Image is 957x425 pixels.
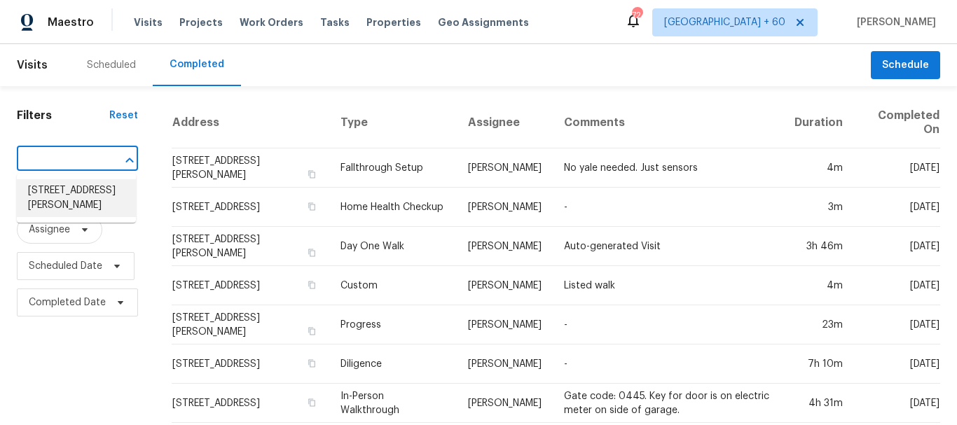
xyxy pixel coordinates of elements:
[172,305,329,344] td: [STREET_ADDRESS][PERSON_NAME]
[320,18,350,27] span: Tasks
[457,227,553,266] td: [PERSON_NAME]
[134,15,163,29] span: Visits
[783,188,854,227] td: 3m
[882,57,929,74] span: Schedule
[120,151,139,170] button: Close
[329,188,456,227] td: Home Health Checkup
[240,15,303,29] span: Work Orders
[783,305,854,344] td: 23m
[457,305,553,344] td: [PERSON_NAME]
[305,325,318,337] button: Copy Address
[329,266,456,305] td: Custom
[172,148,329,188] td: [STREET_ADDRESS][PERSON_NAME]
[172,384,329,423] td: [STREET_ADDRESS]
[305,396,318,409] button: Copy Address
[329,344,456,384] td: Diligence
[854,227,940,266] td: [DATE]
[871,51,940,80] button: Schedule
[305,357,318,370] button: Copy Address
[553,305,783,344] td: -
[553,227,783,266] td: Auto-generated Visit
[783,384,854,423] td: 4h 31m
[17,179,136,217] li: [STREET_ADDRESS][PERSON_NAME]
[854,148,940,188] td: [DATE]
[17,50,48,81] span: Visits
[457,188,553,227] td: [PERSON_NAME]
[109,109,138,123] div: Reset
[305,168,318,181] button: Copy Address
[17,149,99,171] input: Search for an address...
[329,384,456,423] td: In-Person Walkthrough
[179,15,223,29] span: Projects
[329,227,456,266] td: Day One Walk
[851,15,936,29] span: [PERSON_NAME]
[553,97,783,148] th: Comments
[305,279,318,291] button: Copy Address
[854,97,940,148] th: Completed On
[87,58,136,72] div: Scheduled
[29,223,70,237] span: Assignee
[854,344,940,384] td: [DATE]
[29,259,102,273] span: Scheduled Date
[783,344,854,384] td: 7h 10m
[783,227,854,266] td: 3h 46m
[457,148,553,188] td: [PERSON_NAME]
[783,266,854,305] td: 4m
[553,266,783,305] td: Listed walk
[664,15,785,29] span: [GEOGRAPHIC_DATA] + 60
[553,344,783,384] td: -
[783,148,854,188] td: 4m
[170,57,224,71] div: Completed
[457,384,553,423] td: [PERSON_NAME]
[329,305,456,344] td: Progress
[172,344,329,384] td: [STREET_ADDRESS]
[553,384,783,423] td: Gate code: 0445. Key for door is on electric meter on side of garage.
[329,148,456,188] td: Fallthrough Setup
[366,15,421,29] span: Properties
[172,188,329,227] td: [STREET_ADDRESS]
[172,97,329,148] th: Address
[854,305,940,344] td: [DATE]
[854,384,940,423] td: [DATE]
[457,266,553,305] td: [PERSON_NAME]
[305,200,318,213] button: Copy Address
[329,97,456,148] th: Type
[854,266,940,305] td: [DATE]
[553,188,783,227] td: -
[457,344,553,384] td: [PERSON_NAME]
[783,97,854,148] th: Duration
[17,109,109,123] h1: Filters
[172,266,329,305] td: [STREET_ADDRESS]
[553,148,783,188] td: No yale needed. Just sensors
[48,15,94,29] span: Maestro
[854,188,940,227] td: [DATE]
[632,8,642,22] div: 724
[305,246,318,259] button: Copy Address
[172,227,329,266] td: [STREET_ADDRESS][PERSON_NAME]
[29,295,106,309] span: Completed Date
[457,97,553,148] th: Assignee
[438,15,529,29] span: Geo Assignments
